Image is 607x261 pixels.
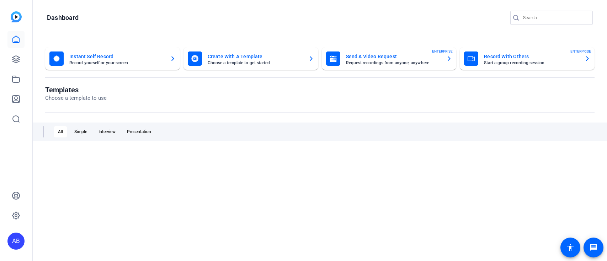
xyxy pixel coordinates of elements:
[208,52,303,61] mat-card-title: Create With A Template
[322,47,457,70] button: Send A Video RequestRequest recordings from anyone, anywhereENTERPRISE
[208,61,303,65] mat-card-subtitle: Choose a template to get started
[570,49,591,54] span: ENTERPRISE
[69,61,164,65] mat-card-subtitle: Record yourself or your screen
[566,243,575,252] mat-icon: accessibility
[11,11,22,22] img: blue-gradient.svg
[47,13,79,22] h1: Dashboard
[45,86,107,94] h1: Templates
[484,52,579,61] mat-card-title: Record With Others
[484,61,579,65] mat-card-subtitle: Start a group recording session
[45,94,107,102] p: Choose a template to use
[183,47,318,70] button: Create With A TemplateChoose a template to get started
[523,13,587,22] input: Search
[123,126,155,137] div: Presentation
[589,243,598,252] mat-icon: message
[54,126,67,137] div: All
[94,126,120,137] div: Interview
[460,47,595,70] button: Record With OthersStart a group recording sessionENTERPRISE
[7,233,25,250] div: AB
[45,47,180,70] button: Instant Self RecordRecord yourself or your screen
[70,126,91,137] div: Simple
[432,49,453,54] span: ENTERPRISE
[346,52,441,61] mat-card-title: Send A Video Request
[346,61,441,65] mat-card-subtitle: Request recordings from anyone, anywhere
[69,52,164,61] mat-card-title: Instant Self Record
